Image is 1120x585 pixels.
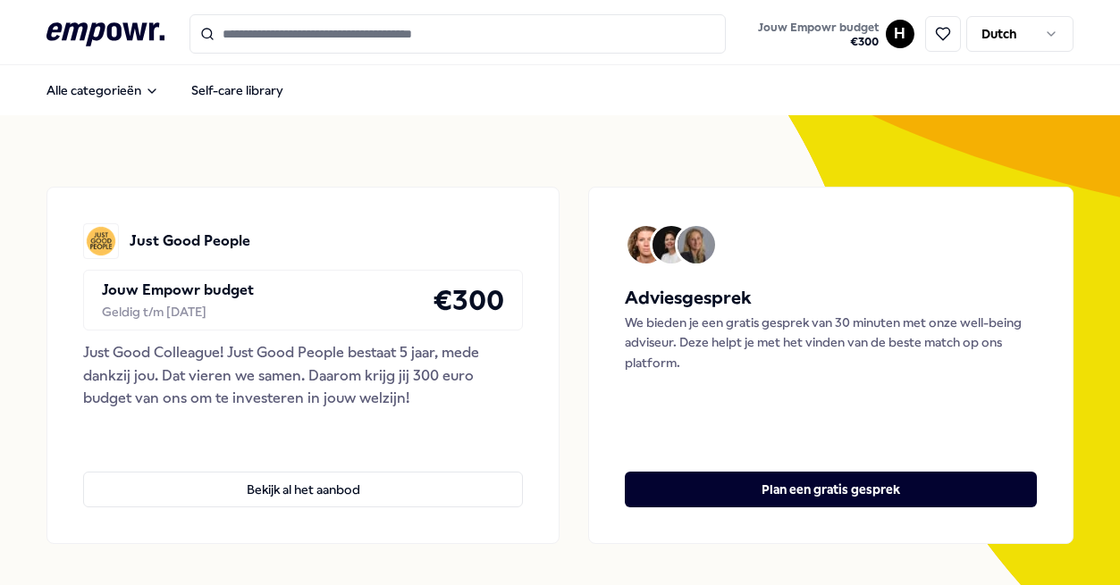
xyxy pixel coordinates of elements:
[102,302,254,322] div: Geldig t/m [DATE]
[177,72,298,108] a: Self-care library
[83,223,119,259] img: Just Good People
[627,226,665,263] img: Avatar
[886,20,914,48] button: H
[189,14,726,54] input: Search for products, categories or subcategories
[32,72,173,108] button: Alle categorieën
[625,284,1036,313] h5: Adviesgesprek
[32,72,298,108] nav: Main
[751,15,886,53] a: Jouw Empowr budget€300
[130,230,250,253] p: Just Good People
[758,35,879,49] span: € 300
[653,226,690,263] img: Avatar
[83,472,523,507] button: Bekijk al het aanbod
[102,279,254,302] p: Jouw Empowr budget
[433,278,504,322] h4: € 300
[678,226,715,263] img: Avatar
[758,21,879,35] span: Jouw Empowr budget
[625,472,1036,507] button: Plan een gratis gesprek
[83,443,523,507] a: Bekijk al het aanbod
[625,313,1036,372] p: We bieden je een gratis gesprek van 30 minuten met onze well-being adviseur. Deze helpt je met he...
[83,341,523,410] div: Just Good Colleague! Just Good People bestaat 5 jaar, mede dankzij jou. Dat vieren we samen. Daar...
[754,17,882,53] button: Jouw Empowr budget€300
